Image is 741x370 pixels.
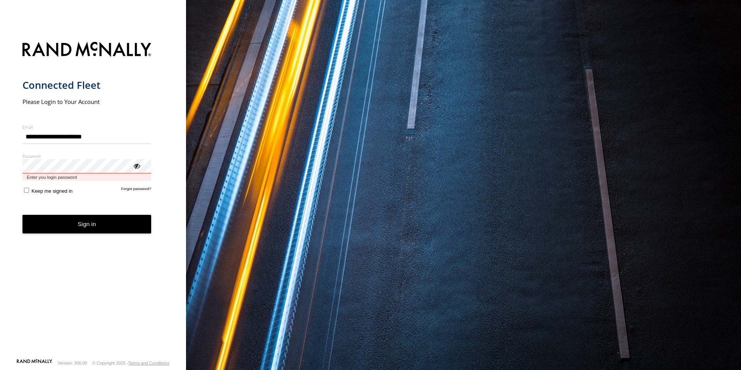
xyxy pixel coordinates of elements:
button: Sign in [22,215,152,234]
label: Password [22,153,152,159]
a: Visit our Website [17,359,52,367]
h2: Please Login to Your Account [22,98,152,105]
form: main [22,37,164,358]
a: Forgot password? [121,187,152,194]
div: Version: 306.00 [58,361,87,365]
input: Keep me signed in [24,188,29,193]
label: Email [22,124,152,130]
span: Keep me signed in [31,188,72,194]
div: © Copyright 2025 - [92,361,169,365]
img: Rand McNally [22,40,152,60]
h1: Connected Fleet [22,79,152,92]
span: Enter you login password [22,173,152,181]
div: ViewPassword [133,162,140,169]
a: Terms and Conditions [128,361,169,365]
